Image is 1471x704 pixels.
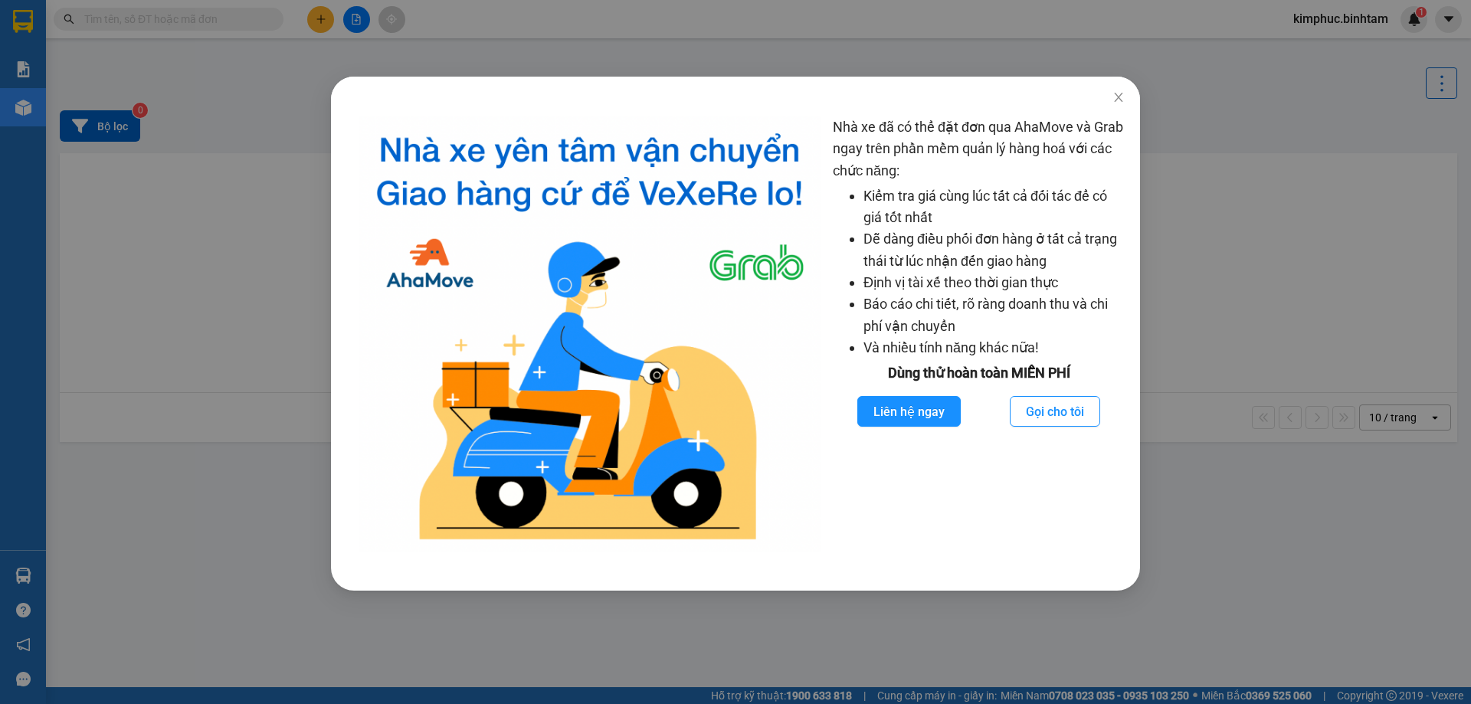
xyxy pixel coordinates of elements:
li: Và nhiều tính năng khác nữa! [863,337,1125,359]
li: Báo cáo chi tiết, rõ ràng doanh thu và chi phí vận chuyển [863,293,1125,337]
span: Liên hệ ngay [873,402,945,421]
li: Định vị tài xế theo thời gian thực [863,272,1125,293]
span: Gọi cho tôi [1026,402,1084,421]
button: Close [1097,77,1140,120]
div: Nhà xe đã có thể đặt đơn qua AhaMove và Grab ngay trên phần mềm quản lý hàng hoá với các chức năng: [833,116,1125,552]
span: close [1112,91,1125,103]
button: Gọi cho tôi [1010,396,1100,427]
img: logo [359,116,821,552]
div: Dùng thử hoàn toàn MIỄN PHÍ [833,362,1125,384]
li: Dễ dàng điều phối đơn hàng ở tất cả trạng thái từ lúc nhận đến giao hàng [863,228,1125,272]
li: Kiểm tra giá cùng lúc tất cả đối tác để có giá tốt nhất [863,185,1125,229]
button: Liên hệ ngay [857,396,961,427]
